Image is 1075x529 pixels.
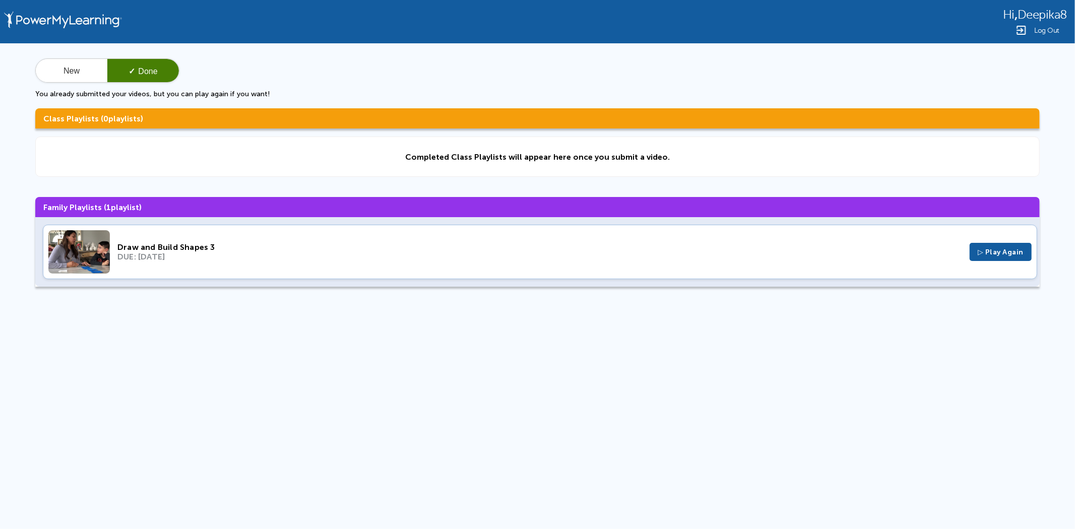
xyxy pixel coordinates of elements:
div: DUE: [DATE] [117,252,962,261]
span: 1 [106,203,111,212]
span: ▷ Play Again [978,248,1024,256]
p: You already submitted your videos, but you can play again if you want! [35,90,1040,98]
iframe: Chat [1032,484,1067,521]
img: Logout Icon [1015,24,1027,36]
h3: Class Playlists ( playlists) [35,108,1040,128]
div: , [1003,7,1067,22]
span: Log Out [1034,27,1059,34]
span: ✓ [129,67,135,76]
div: Completed Class Playlists will appear here once you submit a video. [405,152,670,162]
span: Deepika8 [1018,8,1067,22]
div: Draw and Build Shapes 3 [117,242,962,252]
h3: Family Playlists ( playlist) [35,197,1040,217]
img: Thumbnail [48,230,110,274]
span: 0 [103,114,108,123]
span: Hi [1003,8,1015,22]
button: ▷ Play Again [970,243,1032,261]
button: New [36,59,107,83]
button: ✓Done [107,59,179,83]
